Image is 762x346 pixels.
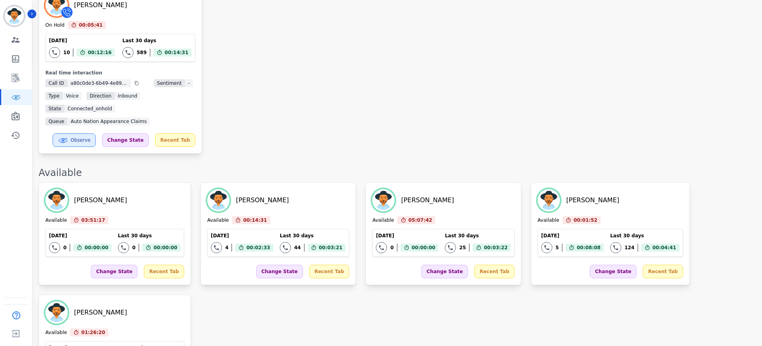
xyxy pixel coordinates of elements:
div: 5 [556,244,559,251]
div: Last 30 days [610,233,680,239]
span: 00:12:16 [88,49,112,57]
div: Recent Tab [144,265,184,278]
button: Observe [53,133,96,147]
div: Available [538,217,559,224]
div: 44 [294,244,301,251]
div: [DATE] [211,233,273,239]
div: Last 30 days [122,37,192,44]
div: Recent Tab [474,265,514,278]
span: Type [45,92,63,100]
div: Available [207,217,229,224]
span: a80c0de3-6b49-4e89-b134-49935bb11bcb [67,79,131,87]
div: Change State [590,265,636,278]
span: 00:05:41 [79,21,103,29]
span: 05:07:42 [408,216,432,224]
span: 00:03:21 [319,244,343,252]
div: Recent Tab [643,265,683,278]
div: Available [372,217,394,224]
div: Recent Tab [155,133,195,147]
span: 00:04:41 [652,244,676,252]
div: [DATE] [49,37,115,44]
span: 03:51:17 [81,216,105,224]
div: Available [45,217,67,224]
span: inbound [115,92,141,100]
span: 00:14:31 [243,216,267,224]
span: - [185,79,193,87]
span: Auto Nation Appearance Claims [67,117,150,125]
div: Recent Tab [309,265,349,278]
div: 124 [625,244,634,251]
span: 00:14:31 [165,49,189,57]
div: Last 30 days [445,233,511,239]
div: Change State [102,133,149,147]
span: Direction [86,92,114,100]
div: 10 [63,49,70,56]
div: Available [45,329,67,336]
span: 00:03:22 [484,244,508,252]
div: Change State [256,265,303,278]
div: [PERSON_NAME] [236,195,289,205]
div: Available [39,166,754,179]
span: 00:08:08 [577,244,601,252]
span: Observe [71,137,90,143]
span: Sentiment [154,79,185,87]
span: voice [63,92,82,100]
img: Avatar [45,189,68,211]
div: [PERSON_NAME] [74,0,127,10]
div: Real time interaction [45,70,195,76]
div: 0 [390,244,393,251]
div: [PERSON_NAME] [74,308,127,317]
img: Avatar [45,301,68,324]
span: 00:02:33 [246,244,270,252]
span: 00:00:00 [84,244,108,252]
div: Last 30 days [280,233,346,239]
div: Change State [421,265,468,278]
div: Change State [91,265,137,278]
div: 25 [459,244,466,251]
img: Avatar [538,189,560,211]
img: Avatar [207,189,230,211]
div: [PERSON_NAME] [401,195,454,205]
div: [PERSON_NAME] [74,195,127,205]
span: Call ID [45,79,67,87]
span: 00:00:00 [412,244,436,252]
div: 0 [63,244,67,251]
div: [PERSON_NAME] [566,195,619,205]
span: connected_onhold [65,105,115,113]
span: Queue [45,117,67,125]
div: [DATE] [49,233,112,239]
span: State [45,105,65,113]
div: On Hold [45,22,65,29]
img: Avatar [372,189,395,211]
span: 00:00:00 [153,244,177,252]
div: 589 [137,49,147,56]
div: [DATE] [376,233,438,239]
img: Bordered avatar [5,6,24,25]
div: [DATE] [541,233,604,239]
div: Last 30 days [118,233,181,239]
div: 0 [132,244,136,251]
span: 00:01:52 [573,216,597,224]
div: 4 [225,244,228,251]
span: 01:26:20 [81,328,105,336]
